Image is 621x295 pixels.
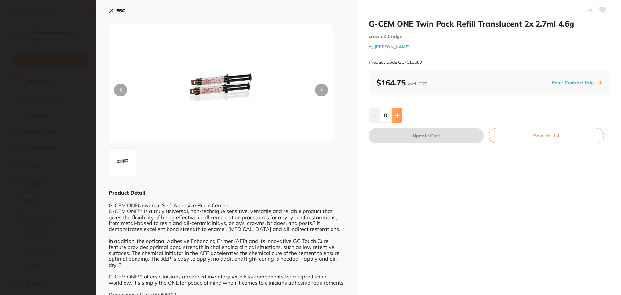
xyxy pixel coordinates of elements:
[116,8,125,14] b: ESC
[369,128,484,143] button: Update Cart
[369,60,422,65] small: Product Code: GC-013680
[489,128,604,143] button: Save to List
[111,151,134,174] img: MzY4MF8xLmpwZw
[550,80,598,86] button: Enter Contract Price
[109,189,145,196] b: Product Detail
[369,19,611,28] h2: G-CEM ONE Twin Pack Refill Translucent 2x 2.7ml 4.6g
[369,44,611,49] small: by
[598,80,603,85] label: i
[369,34,611,39] small: crown & bridge
[154,40,289,143] img: MzY4MF8xLmpwZw
[109,5,125,16] button: ESC
[376,78,427,87] b: $164.75
[408,81,427,87] span: excl. GST
[375,44,410,49] a: [PERSON_NAME]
